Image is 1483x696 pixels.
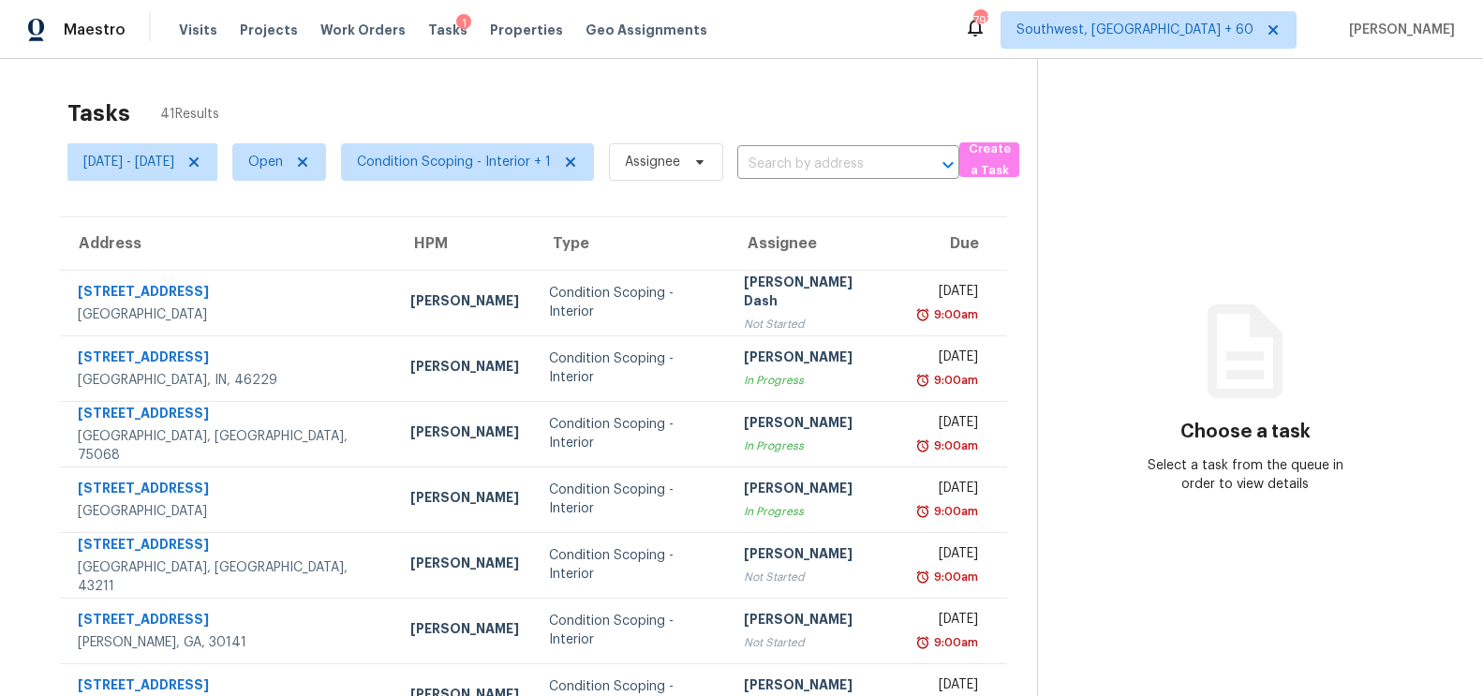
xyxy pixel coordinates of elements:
[1342,21,1455,39] span: [PERSON_NAME]
[1142,456,1350,494] div: Select a task from the queue in order to view details
[78,479,380,502] div: [STREET_ADDRESS]
[915,568,930,586] img: Overdue Alarm Icon
[248,153,283,171] span: Open
[78,558,380,596] div: [GEOGRAPHIC_DATA], [GEOGRAPHIC_DATA], 43211
[586,21,707,39] span: Geo Assignments
[930,305,978,324] div: 9:00am
[410,619,519,643] div: [PERSON_NAME]
[744,544,886,568] div: [PERSON_NAME]
[915,502,930,521] img: Overdue Alarm Icon
[410,291,519,315] div: [PERSON_NAME]
[179,21,217,39] span: Visits
[625,153,680,171] span: Assignee
[67,104,130,123] h2: Tasks
[916,413,978,437] div: [DATE]
[78,348,380,371] div: [STREET_ADDRESS]
[78,633,380,652] div: [PERSON_NAME], GA, 30141
[78,371,380,390] div: [GEOGRAPHIC_DATA], IN, 46229
[410,488,519,511] div: [PERSON_NAME]
[240,21,298,39] span: Projects
[549,284,714,321] div: Condition Scoping - Interior
[744,633,886,652] div: Not Started
[916,544,978,568] div: [DATE]
[915,633,930,652] img: Overdue Alarm Icon
[915,437,930,455] img: Overdue Alarm Icon
[915,305,930,324] img: Overdue Alarm Icon
[930,633,978,652] div: 9:00am
[78,282,380,305] div: [STREET_ADDRESS]
[160,105,219,124] span: 41 Results
[395,217,534,270] th: HPM
[549,349,714,387] div: Condition Scoping - Interior
[744,479,886,502] div: [PERSON_NAME]
[549,612,714,649] div: Condition Scoping - Interior
[83,153,174,171] span: [DATE] - [DATE]
[901,217,1007,270] th: Due
[930,502,978,521] div: 9:00am
[973,11,986,30] div: 797
[729,217,901,270] th: Assignee
[916,282,978,305] div: [DATE]
[549,546,714,584] div: Condition Scoping - Interior
[744,371,886,390] div: In Progress
[744,315,886,333] div: Not Started
[534,217,729,270] th: Type
[78,404,380,427] div: [STREET_ADDRESS]
[744,413,886,437] div: [PERSON_NAME]
[549,415,714,452] div: Condition Scoping - Interior
[78,427,380,465] div: [GEOGRAPHIC_DATA], [GEOGRAPHIC_DATA], 75068
[969,139,1010,182] span: Create a Task
[737,150,907,179] input: Search by address
[1180,422,1311,441] h3: Choose a task
[959,142,1019,177] button: Create a Task
[1016,21,1253,39] span: Southwest, [GEOGRAPHIC_DATA] + 60
[744,437,886,455] div: In Progress
[744,610,886,633] div: [PERSON_NAME]
[549,481,714,518] div: Condition Scoping - Interior
[930,371,978,390] div: 9:00am
[64,21,126,39] span: Maestro
[930,568,978,586] div: 9:00am
[916,348,978,371] div: [DATE]
[744,273,886,315] div: [PERSON_NAME] Dash
[320,21,406,39] span: Work Orders
[744,568,886,586] div: Not Started
[744,502,886,521] div: In Progress
[428,23,467,37] span: Tasks
[490,21,563,39] span: Properties
[357,153,551,171] span: Condition Scoping - Interior + 1
[915,371,930,390] img: Overdue Alarm Icon
[935,152,961,178] button: Open
[78,305,380,324] div: [GEOGRAPHIC_DATA]
[410,357,519,380] div: [PERSON_NAME]
[456,14,471,33] div: 1
[60,217,395,270] th: Address
[930,437,978,455] div: 9:00am
[410,554,519,577] div: [PERSON_NAME]
[744,348,886,371] div: [PERSON_NAME]
[916,479,978,502] div: [DATE]
[78,535,380,558] div: [STREET_ADDRESS]
[410,422,519,446] div: [PERSON_NAME]
[78,502,380,521] div: [GEOGRAPHIC_DATA]
[78,610,380,633] div: [STREET_ADDRESS]
[916,610,978,633] div: [DATE]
